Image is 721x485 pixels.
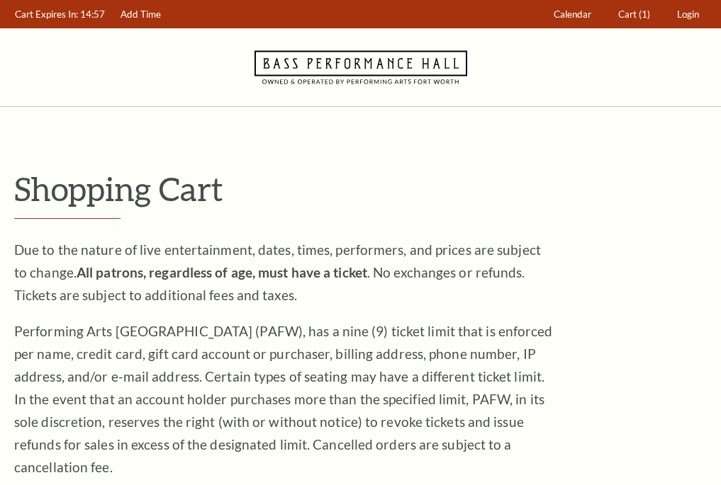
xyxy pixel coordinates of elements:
[618,8,637,20] span: Cart
[14,320,553,479] p: Performing Arts [GEOGRAPHIC_DATA] (PAFW), has a nine (9) ticket limit that is enforced per name, ...
[547,1,598,28] a: Calendar
[77,264,367,280] strong: All patrons, regardless of age, must have a ticket
[14,241,541,303] span: Due to the nature of live entertainment, dates, times, performers, and prices are subject to chan...
[114,1,168,28] a: Add Time
[554,8,591,20] span: Calendar
[80,8,105,20] span: 14:57
[14,171,707,207] p: Shopping Cart
[612,1,657,28] a: Cart (1)
[15,8,78,20] span: Cart Expires In:
[671,1,706,28] a: Login
[677,8,699,20] span: Login
[639,8,650,20] span: (1)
